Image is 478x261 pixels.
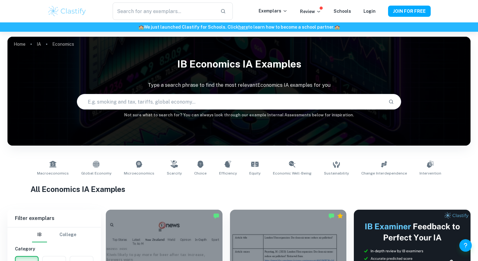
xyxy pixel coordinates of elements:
[52,41,74,48] p: Economics
[37,170,69,176] span: Macroeconomics
[273,170,312,176] span: Economic Well-Being
[388,6,431,17] button: JOIN FOR FREE
[249,170,260,176] span: Equity
[300,8,321,15] p: Review
[194,170,207,176] span: Choice
[47,5,87,17] img: Clastify logo
[59,227,76,242] button: College
[386,96,396,107] button: Search
[334,9,351,14] a: Schools
[419,170,441,176] span: Intervention
[14,40,26,49] a: Home
[7,112,471,118] h6: Not sure what to search for? You can always look through our example Internal Assessments below f...
[113,2,215,20] input: Search for any exemplars...
[7,210,101,227] h6: Filter exemplars
[30,184,447,195] h1: All Economics IA Examples
[219,170,237,176] span: Efficiency
[37,40,41,49] a: IA
[81,170,111,176] span: Global Economy
[259,7,288,14] p: Exemplars
[7,82,471,89] p: Type a search phrase to find the most relevant Economics IA examples for you
[337,213,343,219] div: Premium
[15,245,93,252] h6: Category
[167,170,182,176] span: Scarcity
[138,25,144,30] span: 🏫
[361,170,407,176] span: Change Interdependence
[213,213,219,219] img: Marked
[7,54,471,74] h1: IB Economics IA examples
[363,9,376,14] a: Login
[32,227,47,242] button: IB
[324,170,349,176] span: Sustainability
[32,227,76,242] div: Filter type choice
[77,93,383,110] input: E.g. smoking and tax, tariffs, global economy...
[238,25,248,30] a: here
[124,170,154,176] span: Microeconomics
[335,25,340,30] span: 🏫
[459,239,472,252] button: Help and Feedback
[328,213,335,219] img: Marked
[1,24,477,30] h6: We just launched Clastify for Schools. Click to learn how to become a school partner.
